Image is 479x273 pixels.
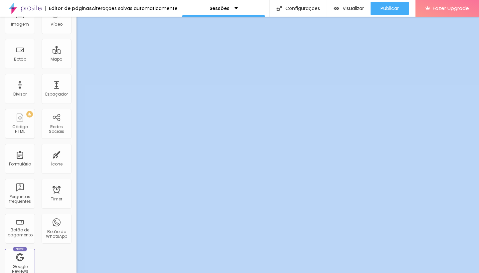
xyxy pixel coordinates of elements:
div: Perguntas frequentes [7,194,33,204]
div: Botão de pagamento [7,228,33,237]
div: Botão [14,57,26,62]
div: Redes Sociais [43,125,70,134]
div: Novo [13,247,27,251]
div: Editor de páginas [45,6,92,11]
div: Mapa [51,57,63,62]
span: Publicar [381,6,399,11]
div: Imagem [11,22,29,27]
img: view-1.svg [334,6,339,11]
div: Timer [51,197,62,201]
img: Icone [276,6,282,11]
div: Divisor [13,92,27,97]
span: Fazer Upgrade [433,5,469,11]
div: Vídeo [51,22,63,27]
button: Publicar [371,2,409,15]
iframe: Editor [77,17,479,273]
p: Sessões [210,6,230,11]
span: Visualizar [343,6,364,11]
div: Botão do WhatsApp [43,229,70,239]
button: Visualizar [327,2,371,15]
div: Código HTML [7,125,33,134]
div: Alterações salvas automaticamente [92,6,178,11]
div: Espaçador [45,92,68,97]
div: Ícone [51,162,63,166]
div: Formulário [9,162,31,166]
